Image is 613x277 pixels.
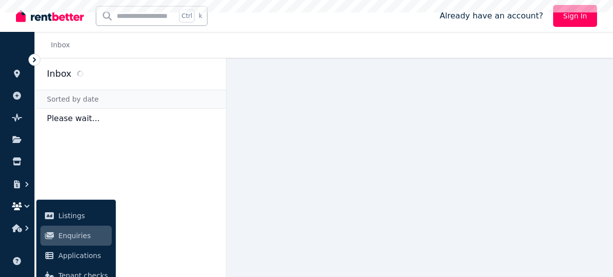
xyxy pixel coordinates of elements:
[58,210,108,222] span: Listings
[51,41,70,49] a: Inbox
[58,230,108,242] span: Enquiries
[58,250,108,262] span: Applications
[35,90,226,109] div: Sorted by date
[47,67,71,81] h2: Inbox
[40,206,112,226] a: Listings
[199,12,202,20] span: k
[40,246,112,266] a: Applications
[35,109,226,129] p: Please wait...
[40,226,112,246] a: Enquiries
[16,8,84,23] img: RentBetter
[553,5,597,27] a: Sign In
[439,10,543,22] span: Already have an account?
[35,32,82,58] nav: Breadcrumb
[179,9,195,22] span: Ctrl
